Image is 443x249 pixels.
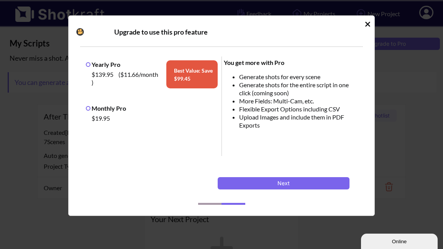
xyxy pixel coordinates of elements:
[74,26,86,38] img: Camera Icon
[239,73,359,81] li: Generate shots for every scene
[239,113,359,129] li: Upload Images and include them in PDF Exports
[114,27,354,37] div: Upgrade to use this pro feature
[239,81,359,97] li: Generate shots for the entire script in one click (coming soon)
[92,71,158,86] span: ( $11.66 /month )
[90,68,162,88] div: $139.95
[86,105,126,112] label: Monthly Pro
[86,61,120,68] label: Yearly Pro
[361,232,439,249] iframe: chat widget
[166,60,218,88] span: Best Value: Save $ 99.45
[224,58,359,66] div: You get more with Pro
[239,105,359,113] li: Flexible Export Options including CSV
[68,15,375,216] div: Idle Modal
[239,97,359,105] li: More Fields: Multi-Cam, etc.
[90,112,218,124] div: $19.95
[218,177,349,189] button: Next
